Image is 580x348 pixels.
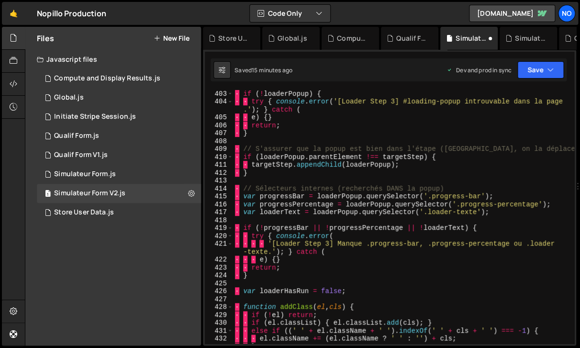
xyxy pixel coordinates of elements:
div: 427 [205,295,233,303]
div: 414 [205,185,233,193]
div: 422 [205,256,233,264]
div: 415 [205,192,233,201]
div: 421 [205,240,233,256]
div: 405 [205,113,233,122]
div: 420 [205,232,233,240]
div: Store User Data.js [218,34,249,43]
div: 430 [205,319,233,327]
div: Compute and Display Results.js [337,34,368,43]
div: 8072/16345.js [37,126,201,146]
div: Global.js [278,34,307,43]
div: Qualif Form.js [396,34,427,43]
div: Initiate Stripe Session.js [54,112,136,121]
div: Javascript files [25,50,201,69]
div: 418 [205,216,233,225]
div: 429 [205,311,233,319]
button: Code Only [250,5,330,22]
div: 404 [205,98,233,113]
button: Save [517,61,564,79]
div: Simulateur Form.js [515,34,546,43]
div: Store User Data.js [54,208,114,217]
div: Nopillo Production [37,8,106,19]
div: Simulateur Form.js [54,170,116,179]
div: Simulateur Form V2.js [456,34,486,43]
div: 426 [205,287,233,295]
div: Simulateur Form V2.js [54,189,125,198]
div: Dev and prod in sync [446,66,512,74]
div: 419 [205,224,233,232]
div: 408 [205,137,233,146]
div: 8072/18527.js [37,203,201,222]
div: 411 [205,161,233,169]
div: 412 [205,169,233,177]
div: 428 [205,303,233,311]
a: 🤙 [2,2,25,25]
div: 8072/17720.js [37,184,201,203]
div: Global.js [54,93,83,102]
div: 8072/16343.js [37,165,201,184]
div: 413 [205,177,233,185]
div: 407 [205,129,233,137]
div: 423 [205,264,233,272]
div: Qualif Form.js [54,132,99,140]
div: 410 [205,153,233,161]
div: 8072/17751.js [37,88,201,107]
div: 416 [205,201,233,209]
a: [DOMAIN_NAME] [469,5,555,22]
div: 15 minutes ago [252,66,292,74]
h2: Files [37,33,54,44]
div: 417 [205,208,233,216]
div: Saved [234,66,292,74]
div: 425 [205,280,233,288]
a: No [558,5,575,22]
div: 432 [205,335,233,343]
div: 431 [205,327,233,335]
div: 8072/18519.js [37,107,201,126]
div: Qualif Form V1.js [54,151,108,159]
div: 406 [205,122,233,130]
div: Compute and Display Results.js [54,74,160,83]
span: 1 [45,191,51,198]
div: 424 [205,271,233,280]
div: 8072/18732.js [37,69,201,88]
div: 403 [205,90,233,98]
div: 409 [205,145,233,153]
div: 8072/34048.js [37,146,201,165]
button: New File [154,34,190,42]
